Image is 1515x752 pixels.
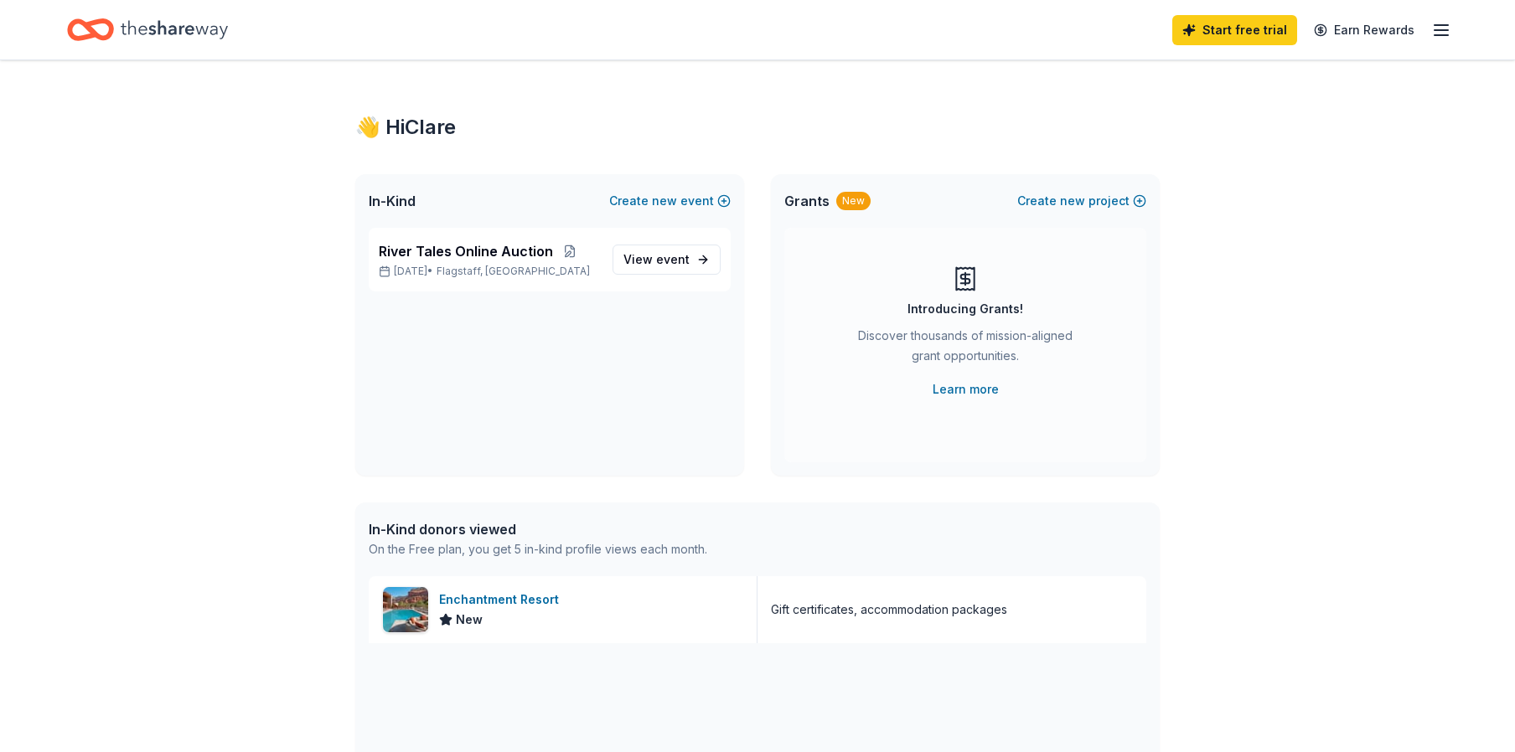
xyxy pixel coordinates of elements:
[369,539,707,559] div: On the Free plan, you get 5 in-kind profile views each month.
[652,191,677,211] span: new
[1172,15,1297,45] a: Start free trial
[907,299,1023,319] div: Introducing Grants!
[437,265,590,278] span: Flagstaff, [GEOGRAPHIC_DATA]
[851,326,1079,373] div: Discover thousands of mission-aligned grant opportunities.
[67,10,228,49] a: Home
[355,114,1160,141] div: 👋 Hi Clare
[439,590,566,610] div: Enchantment Resort
[609,191,731,211] button: Createnewevent
[933,379,999,399] a: Learn more
[656,252,690,266] span: event
[784,191,830,211] span: Grants
[379,265,599,278] p: [DATE] •
[836,192,871,210] div: New
[456,610,483,630] span: New
[613,245,721,275] a: View event
[383,587,428,632] img: Image for Enchantment Resort
[379,241,553,261] span: River Tales Online Auction
[771,600,1007,620] div: Gift certificates, accommodation packages
[369,191,416,211] span: In-Kind
[1304,15,1425,45] a: Earn Rewards
[369,519,707,539] div: In-Kind donors viewed
[1060,191,1085,211] span: new
[623,250,690,270] span: View
[1017,191,1146,211] button: Createnewproject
